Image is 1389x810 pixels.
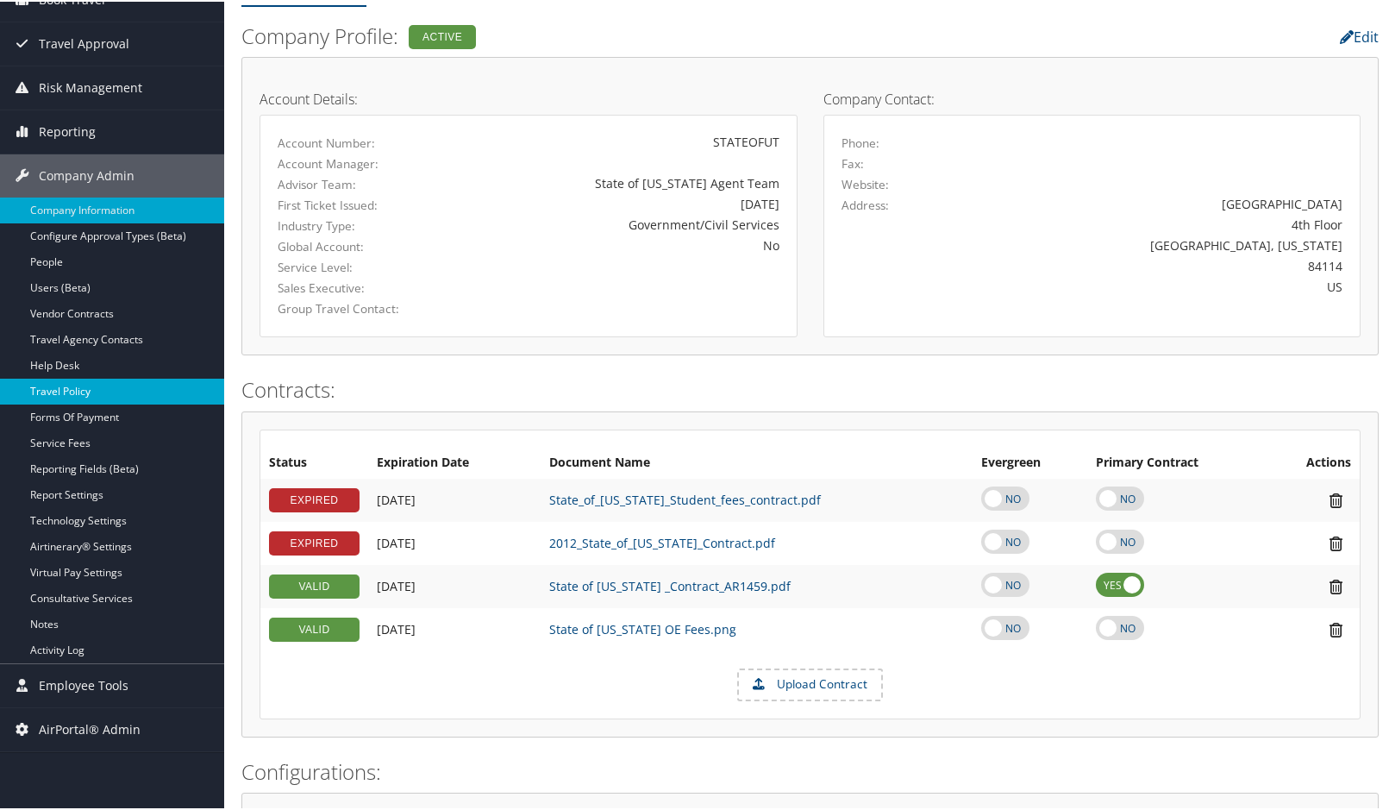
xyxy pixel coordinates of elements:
div: [DATE] [454,193,779,211]
label: Phone: [842,133,879,150]
label: Industry Type: [278,216,428,233]
span: [DATE] [377,619,416,636]
th: Primary Contract [1087,446,1267,477]
label: Fax: [842,154,864,171]
div: No [454,235,779,253]
div: Add/Edit Date [377,491,532,506]
div: State of [US_STATE] Agent Team [454,173,779,191]
th: Evergreen [973,446,1087,477]
div: VALID [269,573,360,597]
i: Remove Contract [1321,619,1351,637]
h2: Configurations: [241,756,1379,785]
div: EXPIRED [269,530,360,554]
div: 84114 [973,255,1342,273]
label: First Ticket Issued: [278,195,428,212]
label: Group Travel Contact: [278,298,428,316]
h2: Company Profile: [241,20,991,49]
div: 4th Floor [973,214,1342,232]
a: State of [US_STATE] _Contract_AR1459.pdf [549,576,791,593]
h2: Contracts: [241,374,1379,403]
th: Document Name [541,446,973,477]
div: US [973,276,1342,294]
span: Travel Approval [39,21,129,64]
div: [GEOGRAPHIC_DATA], [US_STATE] [973,235,1342,253]
div: Add/Edit Date [377,620,532,636]
div: Add/Edit Date [377,534,532,549]
i: Remove Contract [1321,533,1351,551]
th: Actions [1267,446,1360,477]
span: [DATE] [377,490,416,506]
label: Account Number: [278,133,428,150]
a: State of [US_STATE] OE Fees.png [549,619,736,636]
label: Service Level: [278,257,428,274]
span: Company Admin [39,153,135,196]
label: Address: [842,195,889,212]
i: Remove Contract [1321,490,1351,508]
th: Expiration Date [368,446,541,477]
label: Global Account: [278,236,428,254]
div: [GEOGRAPHIC_DATA] [973,193,1342,211]
th: Status [260,446,368,477]
h4: Company Contact: [823,91,1361,104]
h4: Account Details: [260,91,798,104]
a: 2012_State_of_[US_STATE]_Contract.pdf [549,533,775,549]
label: Upload Contract [739,669,881,698]
i: Remove Contract [1321,576,1351,594]
div: Government/Civil Services [454,214,779,232]
label: Account Manager: [278,154,428,171]
div: EXPIRED [269,487,360,511]
span: Risk Management [39,65,142,108]
span: Reporting [39,109,96,152]
span: [DATE] [377,576,416,593]
div: Add/Edit Date [377,577,532,593]
a: Edit [1340,26,1379,45]
label: Advisor Team: [278,174,428,192]
span: Employee Tools [39,662,128,706]
label: Sales Executive: [278,278,428,295]
div: Active [409,23,476,47]
div: STATEOFUT [454,131,779,149]
a: State_of_[US_STATE]_Student_fees_contract.pdf [549,490,821,506]
span: [DATE] [377,533,416,549]
div: VALID [269,616,360,640]
span: AirPortal® Admin [39,706,141,750]
label: Website: [842,174,889,192]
